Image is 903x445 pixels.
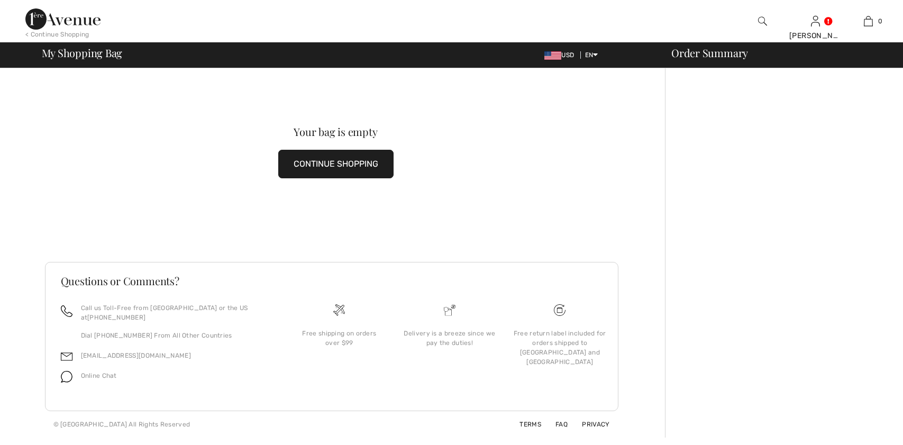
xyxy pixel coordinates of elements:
div: [PERSON_NAME] [789,30,841,41]
a: [EMAIL_ADDRESS][DOMAIN_NAME] [81,352,191,359]
img: Free shipping on orders over $99 [333,304,345,316]
img: call [61,305,72,317]
div: Delivery is a breeze since we pay the duties! [403,329,496,348]
a: Sign In [811,16,820,26]
span: 0 [878,16,882,26]
img: 1ère Avenue [25,8,101,30]
div: Order Summary [659,48,897,58]
div: © [GEOGRAPHIC_DATA] All Rights Reserved [53,420,190,429]
a: Privacy [569,421,609,428]
div: Your bag is empty [74,126,598,137]
img: My Bag [864,15,873,28]
img: My Info [811,15,820,28]
a: Terms [507,421,541,428]
img: US Dollar [544,51,561,60]
img: Free shipping on orders over $99 [554,304,565,316]
a: [PHONE_NUMBER] [87,314,145,321]
span: Online Chat [81,372,117,379]
div: < Continue Shopping [25,30,89,39]
span: My Shopping Bag [42,48,123,58]
span: USD [544,51,578,59]
img: email [61,351,72,362]
a: FAQ [543,421,568,428]
p: Dial [PHONE_NUMBER] From All Other Countries [81,331,272,340]
a: 0 [842,15,894,28]
span: EN [585,51,598,59]
img: Delivery is a breeze since we pay the duties! [444,304,455,316]
img: chat [61,371,72,383]
h3: Questions or Comments? [61,276,603,286]
button: CONTINUE SHOPPING [278,150,394,178]
p: Call us Toll-Free from [GEOGRAPHIC_DATA] or the US at [81,303,272,322]
div: Free shipping on orders over $99 [293,329,386,348]
img: search the website [758,15,767,28]
div: Free return label included for orders shipped to [GEOGRAPHIC_DATA] and [GEOGRAPHIC_DATA] [513,329,606,367]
